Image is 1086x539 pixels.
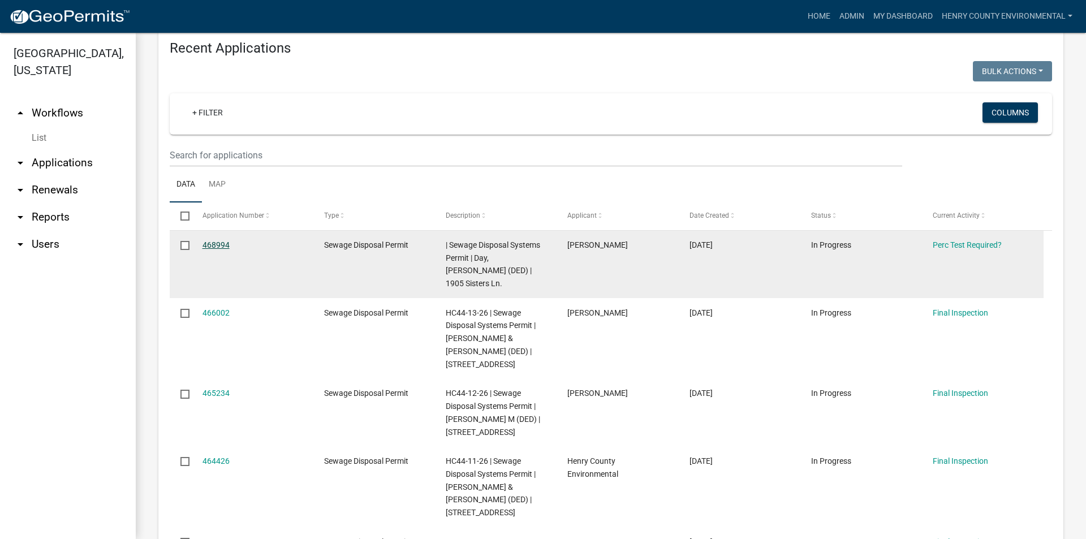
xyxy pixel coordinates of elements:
[933,456,988,465] a: Final Inspection
[689,308,713,317] span: 08/19/2025
[678,202,800,230] datatable-header-cell: Date Created
[446,456,536,517] span: HC44-11-26 | Sewage Disposal Systems Permit | Housh, John D & Kimberly A (DED) | 1466 OLD HWY 34
[937,6,1077,27] a: Henry County Environmental
[170,40,1052,57] h4: Recent Applications
[446,308,536,369] span: HC44-13-26 | Sewage Disposal Systems Permit | Platt, Matthew & Krystal (DED) | 1906 Sisters Lane
[324,212,339,219] span: Type
[202,240,230,249] a: 468994
[191,202,313,230] datatable-header-cell: Application Number
[933,308,988,317] a: Final Inspection
[803,6,835,27] a: Home
[324,308,408,317] span: Sewage Disposal Permit
[982,102,1038,123] button: Columns
[933,212,980,219] span: Current Activity
[14,210,27,224] i: arrow_drop_down
[170,202,191,230] datatable-header-cell: Select
[202,167,232,203] a: Map
[183,102,232,123] a: + Filter
[869,6,937,27] a: My Dashboard
[811,212,831,219] span: Status
[800,202,922,230] datatable-header-cell: Status
[202,456,230,465] a: 464426
[567,308,628,317] span: Krystal Platt
[313,202,435,230] datatable-header-cell: Type
[567,240,628,249] span: Amy Day
[933,240,1002,249] a: Perc Test Required?
[202,389,230,398] a: 465234
[689,212,729,219] span: Date Created
[170,167,202,203] a: Data
[14,238,27,251] i: arrow_drop_down
[811,308,851,317] span: In Progress
[689,456,713,465] span: 08/15/2025
[435,202,557,230] datatable-header-cell: Description
[922,202,1044,230] datatable-header-cell: Current Activity
[14,183,27,197] i: arrow_drop_down
[567,456,618,478] span: Henry County Environmental
[567,389,628,398] span: Ryan Francy
[557,202,678,230] datatable-header-cell: Applicant
[14,106,27,120] i: arrow_drop_up
[202,308,230,317] a: 466002
[835,6,869,27] a: Admin
[202,212,264,219] span: Application Number
[567,212,597,219] span: Applicant
[446,240,540,288] span: | Sewage Disposal Systems Permit | Day, Amy L (DED) | 1905 Sisters Ln.
[446,389,540,436] span: HC44-12-26 | Sewage Disposal Systems Permit | Keck, Colton M (DED) | 2083 WILD ROSE LN
[14,156,27,170] i: arrow_drop_down
[324,456,408,465] span: Sewage Disposal Permit
[811,389,851,398] span: In Progress
[933,389,988,398] a: Final Inspection
[973,61,1052,81] button: Bulk Actions
[170,144,902,167] input: Search for applications
[689,389,713,398] span: 08/18/2025
[689,240,713,249] span: 08/25/2025
[324,389,408,398] span: Sewage Disposal Permit
[324,240,408,249] span: Sewage Disposal Permit
[446,212,480,219] span: Description
[811,456,851,465] span: In Progress
[811,240,851,249] span: In Progress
